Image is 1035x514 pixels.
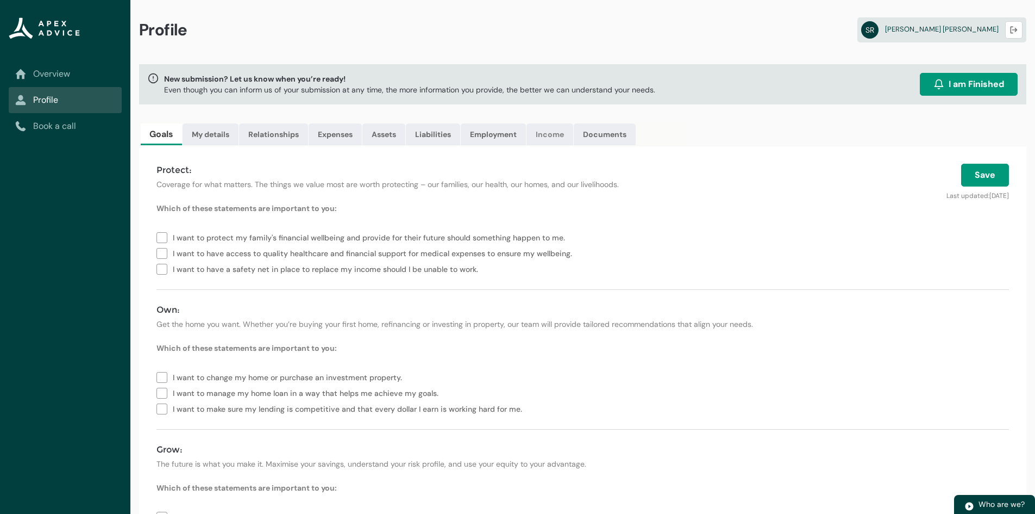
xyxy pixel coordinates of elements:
h4: Grow: [156,443,1009,456]
p: Even though you can inform us of your submission at any time, the more information you provide, t... [164,84,655,95]
a: Goals [141,123,182,145]
p: Coverage for what matters. The things we value most are worth protecting – our families, our heal... [156,179,720,190]
span: Who are we? [978,499,1025,509]
span: Profile [139,20,187,40]
span: I want to have access to quality healthcare and financial support for medical expenses to ensure ... [173,245,576,261]
button: I am Finished [920,73,1018,96]
span: New submission? Let us know when you’re ready! [164,73,655,84]
a: Assets [362,123,405,145]
p: Which of these statements are important to you: [156,203,1009,214]
img: alarm.svg [933,79,944,90]
p: The future is what you make it. Maximise your savings, understand your risk profile, and use your... [156,459,1009,469]
span: I want to change my home or purchase an investment property. [173,369,406,385]
span: [PERSON_NAME] [PERSON_NAME] [885,24,999,34]
p: Get the home you want. Whether you’re buying your first home, refinancing or investing in propert... [156,319,1009,330]
a: Book a call [15,120,115,133]
a: Relationships [239,123,308,145]
button: Logout [1005,21,1023,39]
span: I want to have a safety net in place to replace my income should I be unable to work. [173,261,482,276]
p: Which of these statements are important to you: [156,343,1009,354]
a: Overview [15,67,115,80]
button: Save [961,164,1009,187]
span: I want to protect my family's financial wellbeing and provide for their future should something h... [173,229,569,245]
img: play.svg [964,501,974,511]
p: Which of these statements are important to you: [156,482,1009,493]
p: Last updated: [733,187,1009,201]
span: I want to manage my home loan in a way that helps me achieve my goals. [173,385,443,400]
a: Income [526,123,573,145]
a: Profile [15,94,115,107]
a: Liabilities [406,123,460,145]
h4: Protect: [156,164,720,177]
img: Apex Advice Group [9,17,80,39]
a: Employment [461,123,526,145]
a: Documents [574,123,636,145]
nav: Sub page [9,61,122,139]
lightning-formatted-date-time: [DATE] [989,191,1009,200]
span: I want to make sure my lending is competitive and that every dollar I earn is working hard for me. [173,400,526,416]
span: I am Finished [949,78,1004,91]
abbr: SR [861,21,879,39]
h4: Own: [156,304,1009,317]
a: Expenses [309,123,362,145]
a: SR[PERSON_NAME] [PERSON_NAME] [857,17,1026,42]
a: My details [183,123,239,145]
